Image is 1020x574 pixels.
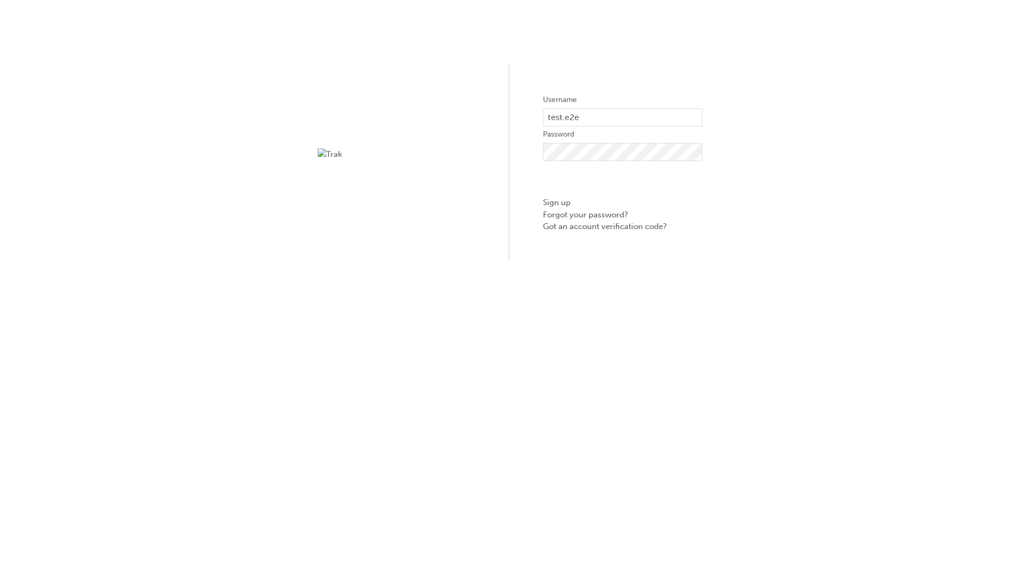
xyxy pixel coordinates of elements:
[543,108,702,126] input: Username
[543,169,702,189] button: Sign In
[543,209,702,221] a: Forgot your password?
[543,128,702,141] label: Password
[543,197,702,209] a: Sign up
[318,148,477,161] img: Trak
[543,221,702,233] a: Got an account verification code?
[543,94,702,106] label: Username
